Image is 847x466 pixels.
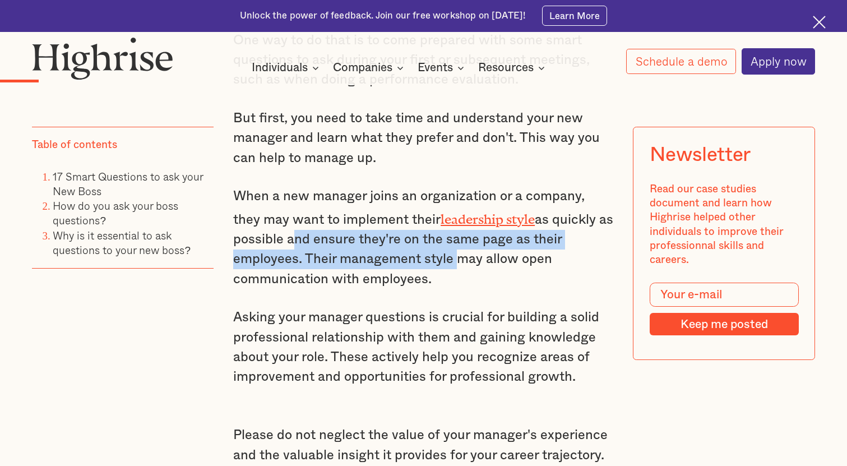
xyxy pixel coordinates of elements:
[742,48,816,74] a: Apply now
[441,211,535,220] a: leadership style
[478,61,534,75] div: Resources
[478,61,548,75] div: Resources
[650,144,751,167] div: Newsletter
[650,182,799,267] div: Read our case studies document and learn how Highrise helped other individuals to improve their p...
[252,61,308,75] div: Individuals
[650,283,799,335] form: Modal Form
[233,187,614,289] p: When a new manager joins an organization or a company, they may want to implement their as quickl...
[233,109,614,168] p: But first, you need to take time and understand your new manager and learn what they prefer and d...
[650,313,799,336] input: Keep me posted
[32,37,174,80] img: Highrise logo
[53,168,203,199] a: 17 Smart Questions to ask your New Boss
[32,139,117,153] div: Table of contents
[418,61,468,75] div: Events
[53,198,178,229] a: How do you ask your boss questions?
[233,308,614,387] p: Asking your manager questions is crucial for building a solid professional relationship with them...
[333,61,392,75] div: Companies
[650,283,799,306] input: Your e-mail
[240,10,526,22] div: Unlock the power of feedback. Join our free workshop on [DATE]!
[813,16,826,29] img: Cross icon
[626,49,736,75] a: Schedule a demo
[418,61,453,75] div: Events
[252,61,322,75] div: Individuals
[53,227,191,258] a: Why is it essential to ask questions to your new boss?
[542,6,608,26] a: Learn More
[333,61,407,75] div: Companies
